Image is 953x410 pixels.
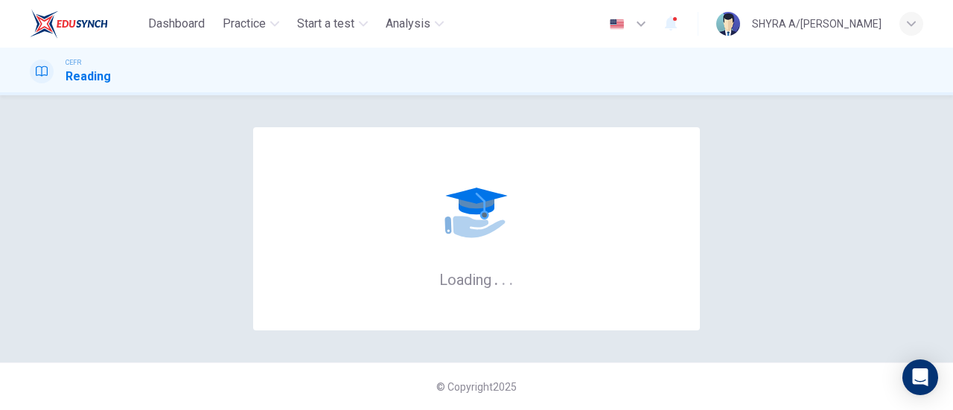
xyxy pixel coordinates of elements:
[30,9,142,39] a: EduSynch logo
[439,269,514,289] h6: Loading
[501,266,506,290] h6: .
[66,57,81,68] span: CEFR
[436,381,517,393] span: © Copyright 2025
[223,15,266,33] span: Practice
[509,266,514,290] h6: .
[142,10,211,37] button: Dashboard
[494,266,499,290] h6: .
[291,10,374,37] button: Start a test
[716,12,740,36] img: Profile picture
[66,68,111,86] h1: Reading
[608,19,626,30] img: en
[752,15,882,33] div: SHYRA A/[PERSON_NAME]
[30,9,108,39] img: EduSynch logo
[902,359,938,395] div: Open Intercom Messenger
[297,15,354,33] span: Start a test
[148,15,205,33] span: Dashboard
[217,10,285,37] button: Practice
[386,15,430,33] span: Analysis
[380,10,450,37] button: Analysis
